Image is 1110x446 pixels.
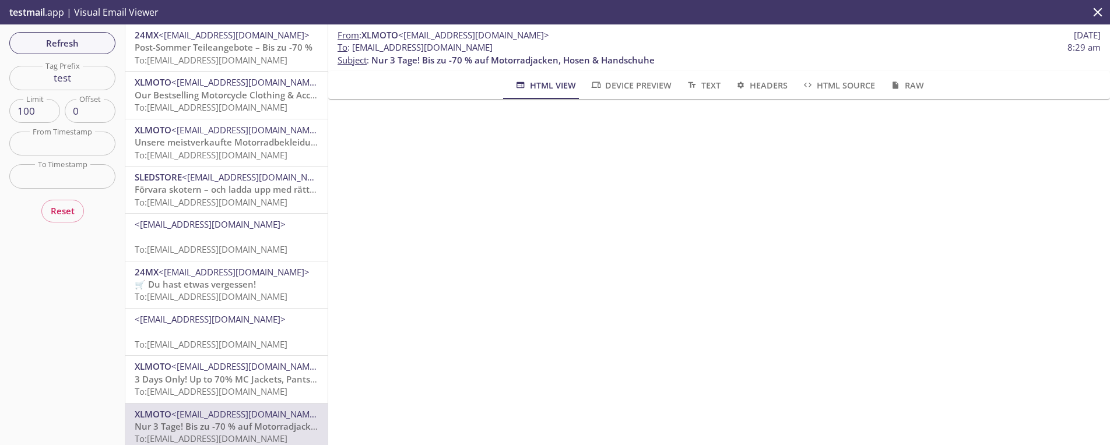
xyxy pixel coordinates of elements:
span: <[EMAIL_ADDRESS][DOMAIN_NAME]> [182,171,333,183]
div: <[EMAIL_ADDRESS][DOMAIN_NAME]>To:[EMAIL_ADDRESS][DOMAIN_NAME] [125,309,328,355]
span: <[EMAIL_ADDRESS][DOMAIN_NAME]> [135,218,286,230]
span: XLMOTO [361,29,398,41]
div: XLMOTO<[EMAIL_ADDRESS][DOMAIN_NAME]>Our Bestselling Motorcycle Clothing & AccessoriesTo:[EMAIL_AD... [125,72,328,118]
span: To [338,41,347,53]
span: 8:29 am [1067,41,1101,54]
span: XLMOTO [135,124,171,136]
span: 24MX [135,29,159,41]
span: Nur 3 Tage! Bis zu -70 % auf Motorradjacken, Hosen & Handschuhe [371,54,655,66]
span: Raw [889,78,923,93]
span: <[EMAIL_ADDRESS][DOMAIN_NAME]> [171,124,322,136]
span: To: [EMAIL_ADDRESS][DOMAIN_NAME] [135,385,287,397]
span: Reset [51,203,75,218]
div: SLEDSTORE<[EMAIL_ADDRESS][DOMAIN_NAME]>Förvara skotern – och ladda upp med rätt utrustningTo:[EMA... [125,167,328,213]
div: XLMOTO<[EMAIL_ADDRESS][DOMAIN_NAME]>Unsere meistverkaufte Motorradbekleidung und -zubehörTo:[EMAI... [125,119,328,166]
span: To: [EMAIL_ADDRESS][DOMAIN_NAME] [135,338,287,350]
span: Refresh [19,36,106,51]
span: Subject [338,54,367,66]
span: <[EMAIL_ADDRESS][DOMAIN_NAME]> [135,313,286,325]
span: XLMOTO [135,360,171,372]
span: <[EMAIL_ADDRESS][DOMAIN_NAME]> [171,360,322,372]
span: To: [EMAIL_ADDRESS][DOMAIN_NAME] [135,433,287,444]
span: [DATE] [1074,29,1101,41]
span: Our Bestselling Motorcycle Clothing & Accessories [135,89,344,101]
span: To: [EMAIL_ADDRESS][DOMAIN_NAME] [135,196,287,208]
span: Headers [735,78,788,93]
span: To: [EMAIL_ADDRESS][DOMAIN_NAME] [135,101,287,113]
span: HTML Source [802,78,875,93]
span: 3 Days Only! Up to 70% MC Jackets, Pants & Gloves [135,373,349,385]
span: 🛒 Du hast etwas vergessen! [135,278,256,290]
span: <[EMAIL_ADDRESS][DOMAIN_NAME]> [398,29,549,41]
span: <[EMAIL_ADDRESS][DOMAIN_NAME]> [171,76,322,88]
div: XLMOTO<[EMAIL_ADDRESS][DOMAIN_NAME]>3 Days Only! Up to 70% MC Jackets, Pants & GlovesTo:[EMAIL_AD... [125,356,328,402]
span: XLMOTO [135,76,171,88]
div: 24MX<[EMAIL_ADDRESS][DOMAIN_NAME]>Post-Sommer Teileangebote – Bis zu -70 %To:[EMAIL_ADDRESS][DOMA... [125,24,328,71]
span: Nur 3 Tage! Bis zu -70 % auf Motorradjacken, Hosen & Handschuhe [135,420,418,432]
span: From [338,29,359,41]
span: <[EMAIL_ADDRESS][DOMAIN_NAME]> [159,29,310,41]
span: To: [EMAIL_ADDRESS][DOMAIN_NAME] [135,243,287,255]
span: SLEDSTORE [135,171,182,183]
div: <[EMAIL_ADDRESS][DOMAIN_NAME]>To:[EMAIL_ADDRESS][DOMAIN_NAME] [125,214,328,260]
span: To: [EMAIL_ADDRESS][DOMAIN_NAME] [135,54,287,66]
span: testmail [9,6,45,19]
span: Device Preview [590,78,672,93]
span: : [338,29,549,41]
span: Post-Sommer Teileangebote – Bis zu -70 % [135,41,312,53]
span: <[EMAIL_ADDRESS][DOMAIN_NAME]> [171,408,322,420]
span: Förvara skotern – och ladda upp med rätt utrustning [135,183,357,195]
span: XLMOTO [135,408,171,420]
button: Reset [41,200,84,222]
button: Refresh [9,32,115,54]
span: To: [EMAIL_ADDRESS][DOMAIN_NAME] [135,291,287,302]
span: To: [EMAIL_ADDRESS][DOMAIN_NAME] [135,149,287,161]
span: <[EMAIL_ADDRESS][DOMAIN_NAME]> [159,266,310,278]
span: Text [686,78,720,93]
span: HTML View [514,78,575,93]
span: Unsere meistverkaufte Motorradbekleidung und -zubehör [135,136,381,148]
div: 24MX<[EMAIL_ADDRESS][DOMAIN_NAME]>🛒 Du hast etwas vergessen!To:[EMAIL_ADDRESS][DOMAIN_NAME] [125,261,328,308]
p: : [338,41,1101,66]
span: 24MX [135,266,159,278]
span: : [EMAIL_ADDRESS][DOMAIN_NAME] [338,41,493,54]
